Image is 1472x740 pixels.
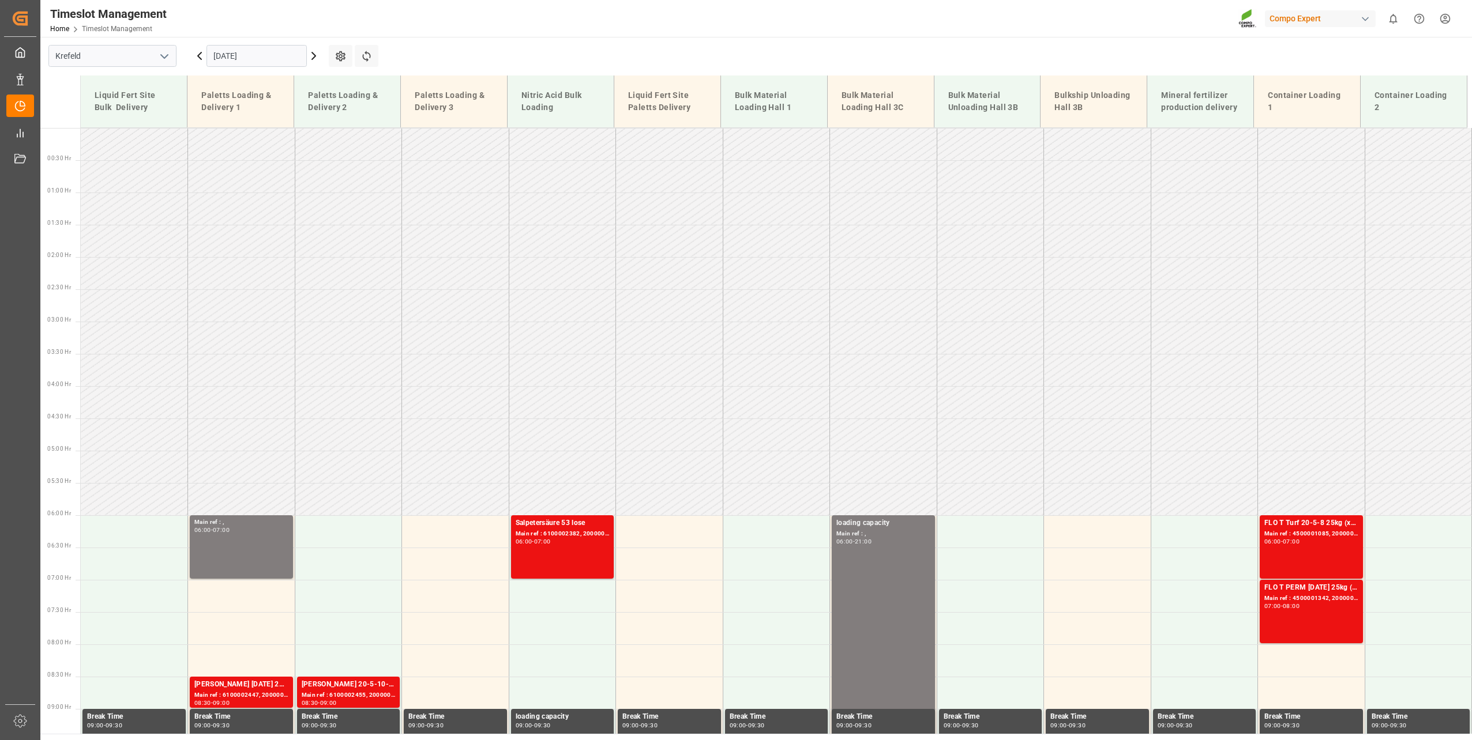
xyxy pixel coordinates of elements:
[47,445,71,452] span: 05:00 Hr
[1264,711,1358,723] div: Break Time
[748,723,765,728] div: 09:30
[408,711,502,723] div: Break Time
[1050,723,1067,728] div: 09:00
[944,723,960,728] div: 09:00
[622,723,639,728] div: 09:00
[534,723,551,728] div: 09:30
[302,723,318,728] div: 09:00
[836,539,853,544] div: 06:00
[194,711,288,723] div: Break Time
[1050,711,1144,723] div: Break Time
[532,539,534,544] div: -
[853,723,855,728] div: -
[516,518,610,529] div: Salpetersäure 53 lose
[1264,539,1281,544] div: 06:00
[194,700,211,705] div: 08:30
[1281,723,1283,728] div: -
[47,155,71,161] span: 00:30 Hr
[408,723,425,728] div: 09:00
[194,690,288,700] div: Main ref : 6100002447, 2000001797
[211,723,213,728] div: -
[47,413,71,420] span: 04:30 Hr
[1283,539,1300,544] div: 07:00
[622,711,716,723] div: Break Time
[410,85,498,118] div: Paletts Loading & Delivery 3
[425,723,427,728] div: -
[194,723,211,728] div: 09:00
[106,723,122,728] div: 09:30
[1372,723,1388,728] div: 09:00
[318,700,320,705] div: -
[47,252,71,258] span: 02:00 Hr
[303,85,391,118] div: Paletts Loading & Delivery 2
[197,85,284,118] div: Paletts Loading & Delivery 1
[836,711,930,723] div: Break Time
[1380,6,1406,32] button: show 0 new notifications
[1264,594,1358,603] div: Main ref : 4500001342, 2000001103
[746,723,748,728] div: -
[516,529,610,539] div: Main ref : 6100002382, 2000001989
[853,539,855,544] div: -
[47,671,71,678] span: 08:30 Hr
[320,723,337,728] div: 09:30
[213,700,230,705] div: 09:00
[211,527,213,533] div: -
[517,85,604,118] div: Nitric Acid Bulk Loading
[87,723,104,728] div: 09:00
[836,529,930,539] div: Main ref : ,
[1264,723,1281,728] div: 09:00
[47,510,71,516] span: 06:00 Hr
[1067,723,1069,728] div: -
[47,381,71,387] span: 04:00 Hr
[944,85,1031,118] div: Bulk Material Unloading Hall 3B
[1370,85,1458,118] div: Container Loading 2
[50,5,167,22] div: Timeslot Management
[47,478,71,484] span: 05:30 Hr
[944,711,1038,723] div: Break Time
[516,723,532,728] div: 09:00
[206,45,307,67] input: DD.MM.YYYY
[1390,723,1407,728] div: 09:30
[516,539,532,544] div: 06:00
[47,284,71,290] span: 02:30 Hr
[47,187,71,194] span: 01:00 Hr
[1406,6,1432,32] button: Help Center
[87,711,181,723] div: Break Time
[639,723,641,728] div: -
[1264,529,1358,539] div: Main ref : 4500001085, 2000001103
[1283,723,1300,728] div: 09:30
[836,723,853,728] div: 09:00
[1264,582,1358,594] div: FLO T PERM [DATE] 25kg (x42) INT
[1263,85,1351,118] div: Container Loading 1
[855,539,872,544] div: 21:00
[1176,723,1193,728] div: 09:30
[318,723,320,728] div: -
[855,723,872,728] div: 09:30
[302,711,396,723] div: Break Time
[194,518,288,527] div: Main ref : ,
[1281,603,1283,609] div: -
[320,700,337,705] div: 09:00
[962,723,979,728] div: 09:30
[155,47,172,65] button: open menu
[1156,85,1244,118] div: Mineral fertilizer production delivery
[47,575,71,581] span: 07:00 Hr
[50,25,69,33] a: Home
[534,539,551,544] div: 07:00
[1264,603,1281,609] div: 07:00
[47,220,71,226] span: 01:30 Hr
[1388,723,1390,728] div: -
[1050,85,1137,118] div: Bulkship Unloading Hall 3B
[1265,7,1380,29] button: Compo Expert
[48,45,177,67] input: Type to search/select
[213,527,230,533] div: 07:00
[194,527,211,533] div: 06:00
[302,690,396,700] div: Main ref : 6100002455, 2000001799
[1265,10,1376,27] div: Compo Expert
[213,723,230,728] div: 09:30
[1238,9,1257,29] img: Screenshot%202023-09-29%20at%2010.02.21.png_1712312052.png
[1264,518,1358,529] div: FLO T Turf 20-5-8 25kg (x42) INTFLO T PERM [DATE] 25kg (x42) INT;FLO T Turf 20-5-8 25kg (x42) INT
[641,723,658,728] div: 09:30
[211,700,213,705] div: -
[90,85,178,118] div: Liquid Fert Site Bulk Delivery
